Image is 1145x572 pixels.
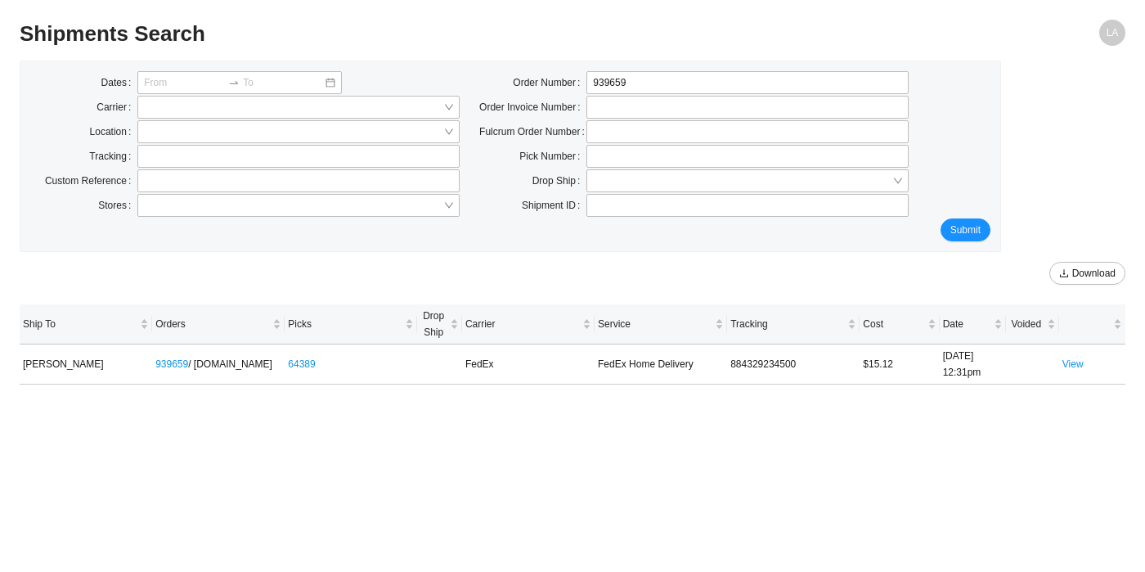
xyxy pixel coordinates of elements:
[863,316,923,332] span: Cost
[513,71,586,94] label: Order Number
[89,145,137,168] label: Tracking
[228,77,240,88] span: swap-right
[101,71,138,94] label: Dates
[727,304,860,345] th: Tracking sortable
[522,194,586,217] label: Shipment ID
[155,358,188,370] a: 939659
[595,345,727,385] td: FedEx Home Delivery
[20,304,152,345] th: Ship To sortable
[860,304,939,345] th: Cost sortable
[532,169,587,192] label: Drop Ship
[144,74,225,91] input: From
[462,304,595,345] th: Carrier sortable
[288,316,402,332] span: Picks
[598,316,712,332] span: Service
[1006,304,1059,345] th: Voided sortable
[20,345,152,385] td: [PERSON_NAME]
[97,96,137,119] label: Carrier
[1059,268,1069,280] span: download
[479,120,586,143] label: Fulcrum Order Number
[228,77,240,88] span: to
[1059,304,1125,345] th: undefined sortable
[155,356,281,372] div: / [DOMAIN_NAME]
[1049,262,1125,285] button: downloadDownload
[420,308,446,340] span: Drop Ship
[727,345,860,385] td: 884329234500
[90,120,138,143] label: Location
[152,304,285,345] th: Orders sortable
[243,74,324,91] input: To
[950,222,981,238] span: Submit
[479,96,586,119] label: Order Invoice Number
[940,345,1006,385] td: [DATE] 12:31pm
[98,194,137,217] label: Stores
[941,218,990,241] button: Submit
[288,358,315,370] a: 64389
[1062,358,1084,370] a: View
[417,304,461,345] th: Drop Ship sortable
[519,145,586,168] label: Pick Number
[23,316,137,332] span: Ship To
[1009,316,1044,332] span: Voided
[285,304,417,345] th: Picks sortable
[465,316,579,332] span: Carrier
[730,316,844,332] span: Tracking
[1107,20,1119,46] span: LA
[1072,265,1116,281] span: Download
[943,316,990,332] span: Date
[45,169,137,192] label: Custom Reference
[155,316,269,332] span: Orders
[940,304,1006,345] th: Date sortable
[860,345,939,385] td: $15.12
[462,345,595,385] td: FedEx
[595,304,727,345] th: Service sortable
[20,20,849,48] h2: Shipments Search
